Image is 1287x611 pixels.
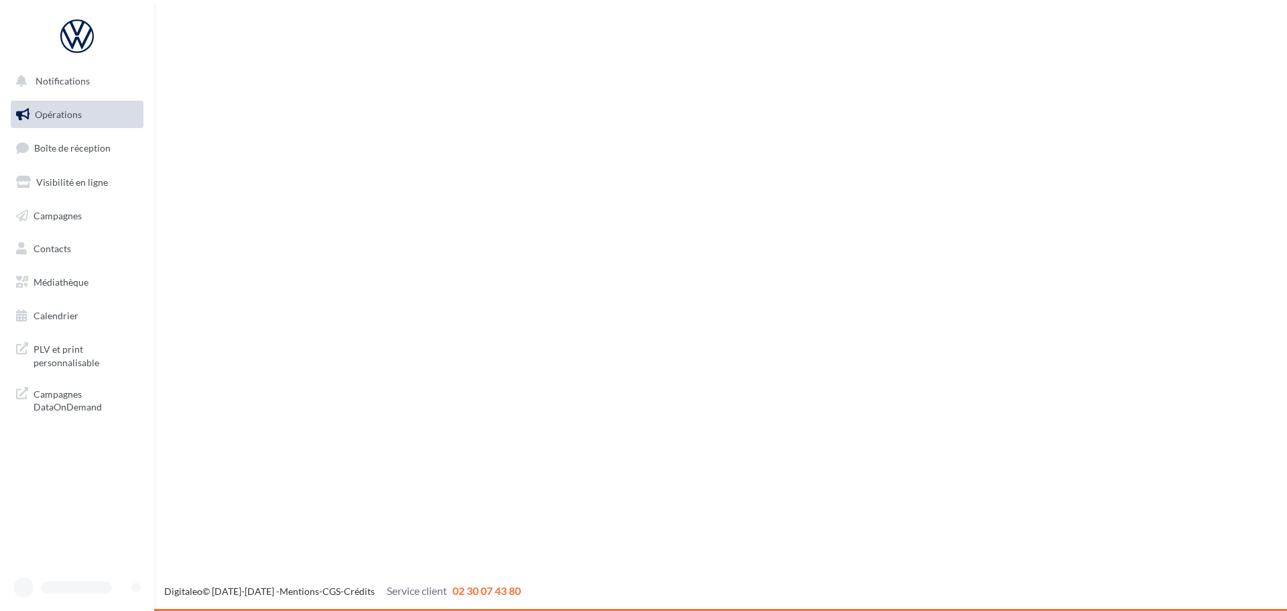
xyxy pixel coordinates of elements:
span: Médiathèque [34,276,88,288]
a: Campagnes DataOnDemand [8,380,146,419]
span: Boîte de réception [34,142,111,154]
span: Service client [387,584,447,597]
span: Notifications [36,75,90,87]
button: Notifications [8,67,141,95]
a: Crédits [344,586,375,597]
a: Opérations [8,101,146,129]
a: Campagnes [8,202,146,230]
span: Calendrier [34,310,78,321]
a: Calendrier [8,302,146,330]
a: Médiathèque [8,268,146,296]
span: PLV et print personnalisable [34,340,138,369]
span: Campagnes [34,209,82,221]
span: 02 30 07 43 80 [452,584,521,597]
a: CGS [322,586,341,597]
span: Visibilité en ligne [36,176,108,188]
span: Contacts [34,243,71,254]
a: Contacts [8,235,146,263]
a: Boîte de réception [8,133,146,162]
span: © [DATE]-[DATE] - - - [164,586,521,597]
a: Digitaleo [164,586,202,597]
a: Mentions [280,586,319,597]
span: Campagnes DataOnDemand [34,385,138,414]
a: Visibilité en ligne [8,168,146,197]
a: PLV et print personnalisable [8,335,146,374]
span: Opérations [35,109,82,120]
